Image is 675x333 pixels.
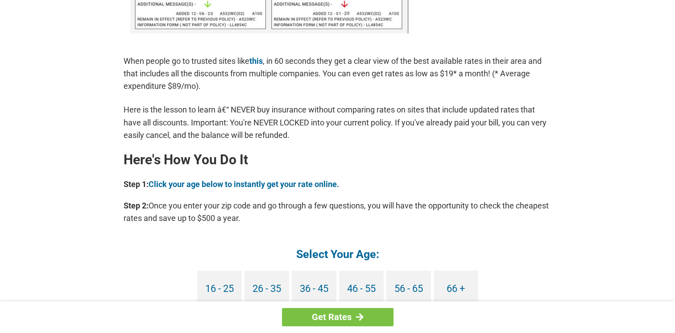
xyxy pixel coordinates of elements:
p: Here is the lesson to learn â€“ NEVER buy insurance without comparing rates on sites that include... [124,104,552,141]
a: 66 + [434,271,478,308]
h2: Here's How You Do It [124,153,552,167]
a: 46 - 55 [339,271,384,308]
a: this [249,56,263,66]
p: When people go to trusted sites like , in 60 seconds they get a clear view of the best available ... [124,55,552,92]
a: 56 - 65 [386,271,431,308]
a: 26 - 35 [244,271,289,308]
a: 36 - 45 [292,271,336,308]
a: Click your age below to instantly get your rate online. [149,179,339,189]
a: Get Rates [282,308,393,326]
h4: Select Your Age: [124,247,552,262]
a: 16 - 25 [197,271,242,308]
p: Once you enter your zip code and go through a few questions, you will have the opportunity to che... [124,200,552,225]
b: Step 1: [124,179,149,189]
b: Step 2: [124,201,149,210]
